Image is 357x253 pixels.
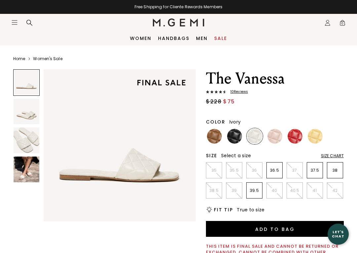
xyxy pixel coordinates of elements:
[13,56,25,61] a: Home
[287,168,302,173] p: 37
[33,56,62,61] a: Women's Sale
[44,69,196,221] img: The Vanessa
[130,36,151,41] a: Women
[267,168,282,173] p: 36.5
[229,119,241,125] span: Ivory
[307,168,323,173] p: 37.5
[223,98,235,106] span: $75
[288,129,302,144] img: Lipstick
[307,188,323,193] p: 41
[237,206,264,213] span: True to size
[247,188,262,193] p: 39.5
[214,36,227,41] a: Sale
[321,153,344,159] div: Size Chart
[339,21,346,27] span: 0
[226,188,242,193] p: 39
[207,129,222,144] img: Tan
[14,127,39,153] img: The Vanessa
[226,90,248,94] span: 10 Review s
[206,69,344,88] h1: The Vanessa
[308,129,323,144] img: Butter
[206,153,217,158] h2: Size
[327,188,343,193] p: 42
[327,168,343,173] p: 38
[153,18,205,26] img: M.Gemi
[14,157,39,182] img: The Vanessa
[11,19,18,26] button: Open site menu
[267,188,282,193] p: 40
[14,99,39,125] img: The Vanessa
[206,98,221,106] span: $228
[206,119,225,125] h2: Color
[267,129,282,144] img: Ballerina Pink
[206,90,344,95] a: 10Reviews
[196,36,208,41] a: Men
[158,36,189,41] a: Handbags
[206,221,344,237] button: Add to Bag
[131,73,192,92] img: final sale tag
[226,168,242,173] p: 35.5
[247,129,262,144] img: Ivory
[247,168,262,173] p: 36
[206,188,222,193] p: 38.5
[227,129,242,144] img: Black
[287,188,302,193] p: 40.5
[214,207,233,212] h2: Fit Tip
[206,168,222,173] p: 35
[328,230,349,238] div: Let's Chat
[221,152,251,159] span: Select a size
